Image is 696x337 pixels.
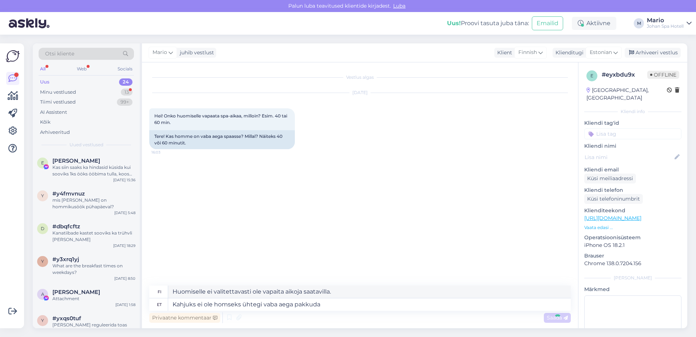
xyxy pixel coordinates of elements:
input: Lisa tag [584,128,681,139]
div: Tere! Kas homme on vaba aega spaasse? Millal? Näiteks 40 või 60 minutit. [149,130,295,149]
b: Uus! [447,20,461,27]
div: [DATE] 1:58 [115,302,135,307]
span: Mario [153,49,167,57]
span: e [590,73,593,78]
div: [DATE] 18:29 [113,243,135,248]
div: [DATE] 15:36 [113,177,135,183]
span: Estonian [590,49,612,57]
div: Uus [40,78,50,86]
p: Klienditeekond [584,207,681,214]
div: Tiimi vestlused [40,98,76,106]
span: Finnish [518,49,537,57]
p: Chrome 138.0.7204.156 [584,260,681,267]
span: 16:03 [151,150,179,155]
span: #y3xrq1yj [52,256,79,263]
span: #yxqs0tuf [52,315,81,322]
div: Proovi tasuta juba täna: [447,19,529,28]
p: Brauser [584,252,681,260]
div: M [634,18,644,28]
div: Arhiveeri vestlus [625,48,681,58]
div: Kanatiibade kastet sooviks ka trühvli [PERSON_NAME] [52,230,135,243]
div: Minu vestlused [40,89,76,96]
a: [URL][DOMAIN_NAME] [584,215,641,221]
p: Kliendi nimi [584,142,681,150]
div: 99+ [117,98,133,106]
span: y [41,318,44,323]
div: Mario [647,18,684,23]
div: [PERSON_NAME] reguleerida toas konditsioneeri? [52,322,135,335]
p: Kliendi telefon [584,186,681,194]
div: [PERSON_NAME] [584,275,681,281]
span: y [41,193,44,198]
p: Kliendi tag'id [584,119,681,127]
span: Elis Tunder [52,158,100,164]
div: Klient [494,49,512,57]
span: A [41,291,44,297]
span: Andrus Rako [52,289,100,295]
p: iPhone OS 18.2.1 [584,241,681,249]
span: Hei! Onko huomiselle vapaata spa-aikaa, milloin? Esim. 40 tai 60 min. [154,113,288,125]
div: mis [PERSON_NAME] on hommikusöök pühapäeval? [52,197,135,210]
div: Vestlus algas [149,74,571,81]
div: 13 [121,89,133,96]
div: Johan Spa Hotell [647,23,684,29]
div: Arhiveeritud [40,129,70,136]
span: #dbqfcftz [52,223,80,230]
span: Otsi kliente [45,50,74,58]
p: Vaata edasi ... [584,224,681,231]
div: AI Assistent [40,109,67,116]
div: [GEOGRAPHIC_DATA], [GEOGRAPHIC_DATA] [586,86,667,102]
div: Küsi meiliaadressi [584,174,636,183]
span: E [41,160,44,166]
div: Socials [116,64,134,74]
span: #y4fmvnuz [52,190,85,197]
p: Märkmed [584,286,681,293]
div: Kas siin saaks ka hindasid küsida kui sooviks 1ks ööks ööbima tulla, koos hommikusöögiga? :) [52,164,135,177]
p: Operatsioonisüsteem [584,234,681,241]
div: What are the breakfast times on weekdays? [52,263,135,276]
button: Emailid [532,16,563,30]
div: Küsi telefoninumbrit [584,194,643,204]
img: Askly Logo [6,49,20,63]
span: Offline [647,71,679,79]
div: Aktiivne [572,17,616,30]
span: d [41,226,44,231]
div: Kliendi info [584,108,681,115]
div: [DATE] [149,89,571,96]
span: Uued vestlused [70,142,103,148]
a: MarioJohan Spa Hotell [647,18,692,29]
div: [DATE] 5:48 [114,210,135,216]
div: Klienditugi [553,49,584,57]
span: y [41,259,44,264]
div: Kõik [40,119,51,126]
div: juhib vestlust [177,49,214,57]
div: [DATE] 8:50 [114,276,135,281]
div: Web [75,64,88,74]
span: Luba [391,3,408,9]
div: All [39,64,47,74]
input: Lisa nimi [585,153,673,161]
div: # eyxbdu9x [602,70,647,79]
div: Attachment [52,295,135,302]
p: Kliendi email [584,166,681,174]
div: 24 [119,78,133,86]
